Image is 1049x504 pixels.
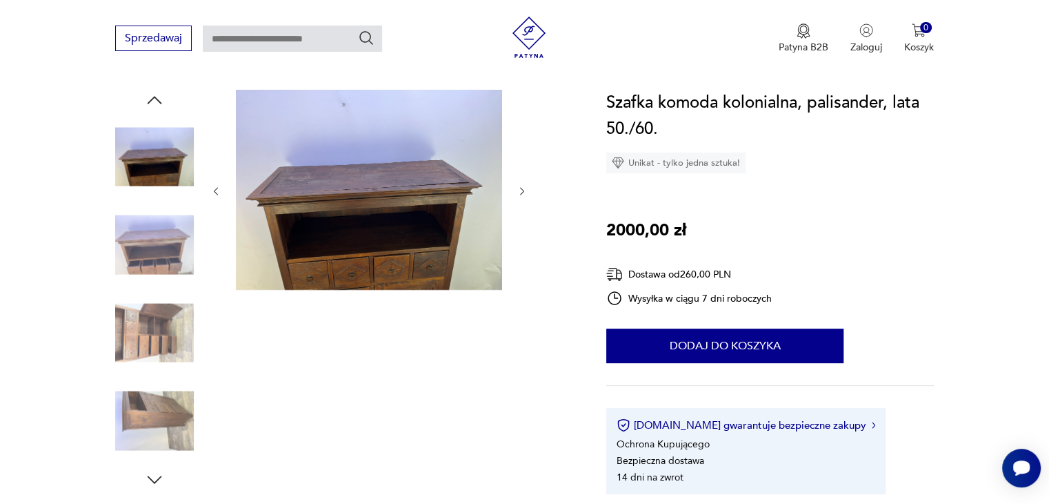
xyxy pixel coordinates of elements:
h1: Szafka komoda kolonialna, palisander, lata 50./60. [606,90,934,142]
button: Szukaj [358,30,374,46]
button: Zaloguj [850,23,882,54]
div: Wysyłka w ciągu 7 dni roboczych [606,290,772,307]
p: Koszyk [904,41,934,54]
div: Unikat - tylko jedna sztuka! [606,153,746,173]
a: Sprzedawaj [115,35,192,44]
img: Zdjęcie produktu Szafka komoda kolonialna, palisander, lata 50./60. [115,382,194,461]
p: Zaloguj [850,41,882,54]
button: [DOMAIN_NAME] gwarantuje bezpieczne zakupy [617,418,875,432]
img: Zdjęcie produktu Szafka komoda kolonialna, palisander, lata 50./60. [115,293,194,372]
a: Ikona medaluPatyna B2B [779,23,828,54]
img: Ikona medalu [797,23,810,39]
div: Dostawa od 260,00 PLN [606,266,772,283]
img: Patyna - sklep z meblami i dekoracjami vintage [508,17,550,58]
img: Ikona strzałki w prawo [872,422,876,429]
iframe: Smartsupp widget button [1002,449,1041,487]
img: Ikona certyfikatu [617,418,630,432]
li: Bezpieczna dostawa [617,454,704,467]
img: Ikona koszyka [912,23,926,37]
button: Sprzedawaj [115,26,192,51]
button: Patyna B2B [779,23,828,54]
img: Zdjęcie produktu Szafka komoda kolonialna, palisander, lata 50./60. [236,90,502,290]
img: Ikonka użytkownika [859,23,873,37]
div: 0 [920,22,932,34]
img: Zdjęcie produktu Szafka komoda kolonialna, palisander, lata 50./60. [115,117,194,196]
img: Ikona dostawy [606,266,623,283]
li: Ochrona Kupującego [617,438,710,451]
li: 14 dni na zwrot [617,471,683,484]
p: Patyna B2B [779,41,828,54]
button: Dodaj do koszyka [606,329,843,363]
p: 2000,00 zł [606,217,686,244]
img: Ikona diamentu [612,157,624,169]
button: 0Koszyk [904,23,934,54]
img: Zdjęcie produktu Szafka komoda kolonialna, palisander, lata 50./60. [115,206,194,284]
